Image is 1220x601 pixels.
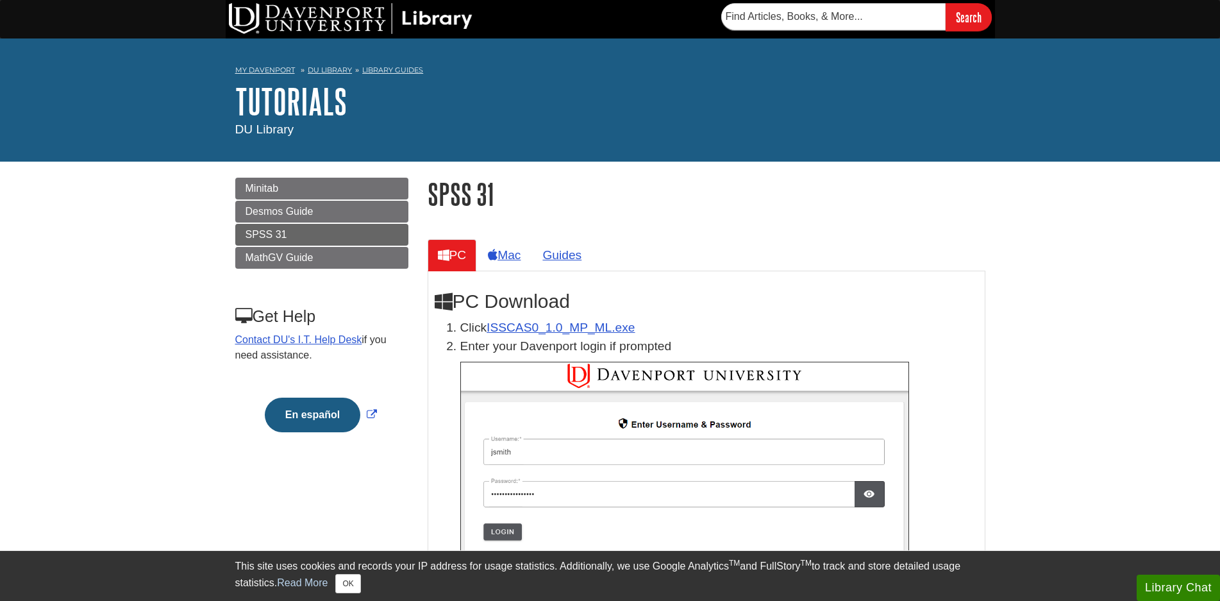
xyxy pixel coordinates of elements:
[235,123,294,136] span: DU Library
[235,307,407,326] h3: Get Help
[235,334,362,345] a: Contact DU's I.T. Help Desk
[235,65,295,76] a: My Davenport
[460,337,978,356] p: Enter your Davenport login if prompted
[235,201,408,223] a: Desmos Guide
[235,224,408,246] a: SPSS 31
[532,239,592,271] a: Guides
[235,332,407,363] p: if you need assistance.
[235,247,408,269] a: MathGV Guide
[1137,575,1220,601] button: Library Chat
[721,3,992,31] form: Searches DU Library's articles, books, and more
[460,319,978,337] li: Click
[265,398,360,432] button: En español
[335,574,360,593] button: Close
[235,559,985,593] div: This site uses cookies and records your IP address for usage statistics. Additionally, we use Goo...
[478,239,531,271] a: Mac
[246,229,287,240] span: SPSS 31
[235,178,408,199] a: Minitab
[801,559,812,568] sup: TM
[229,3,472,34] img: DU Library
[246,252,313,263] span: MathGV Guide
[235,62,985,82] nav: breadcrumb
[721,3,946,30] input: Find Articles, Books, & More...
[262,409,380,420] a: Link opens in new window
[729,559,740,568] sup: TM
[435,291,978,312] h2: PC Download
[362,65,423,74] a: Library Guides
[428,178,985,210] h1: SPSS 31
[946,3,992,31] input: Search
[277,577,328,588] a: Read More
[308,65,352,74] a: DU Library
[487,321,635,334] a: Download opens in new window
[235,81,347,121] a: Tutorials
[246,206,313,217] span: Desmos Guide
[235,178,408,454] div: Guide Page Menu
[428,239,477,271] a: PC
[246,183,279,194] span: Minitab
